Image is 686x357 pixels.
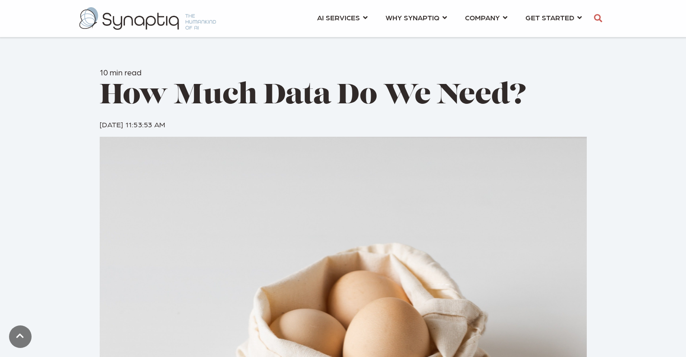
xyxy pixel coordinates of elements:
[100,67,587,77] h6: 10 min read
[386,9,447,26] a: WHY SYNAPTIQ
[317,11,360,23] span: AI SERVICES
[308,2,591,35] nav: menu
[100,120,166,129] span: [DATE] 11:53:53 AM
[317,9,368,26] a: AI SERVICES
[79,7,216,30] img: synaptiq logo-2
[465,11,500,23] span: COMPANY
[525,11,574,23] span: GET STARTED
[525,9,582,26] a: GET STARTED
[100,82,526,111] span: How Much Data Do We Need?
[465,9,507,26] a: COMPANY
[386,11,439,23] span: WHY SYNAPTIQ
